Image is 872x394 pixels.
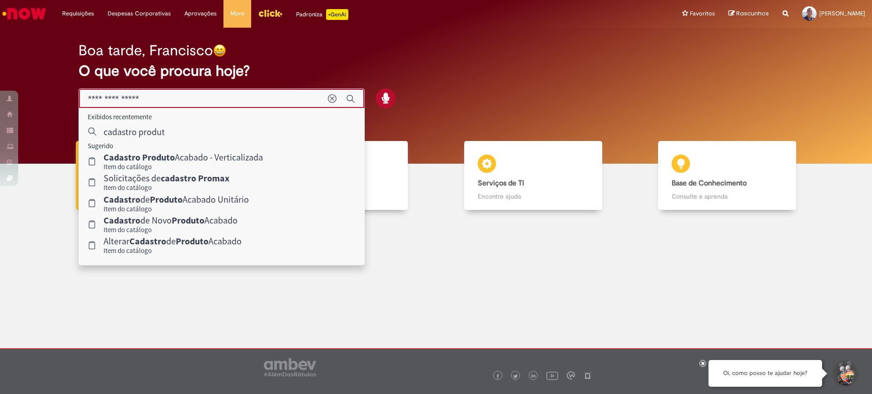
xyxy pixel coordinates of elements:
[436,141,630,210] a: Serviços de TI Encontre ajuda
[708,360,822,387] div: Oi, como posso te ajudar hoje?
[108,9,171,18] span: Despesas Corporativas
[184,9,217,18] span: Aprovações
[819,10,865,17] span: [PERSON_NAME]
[264,358,316,376] img: logo_footer_ambev_rotulo_gray.png
[495,374,500,379] img: logo_footer_facebook.png
[736,9,769,18] span: Rascunhos
[690,9,715,18] span: Favoritos
[79,43,213,58] h2: Boa tarde, Francisco
[478,192,589,201] p: Encontre ajuda
[831,360,858,387] button: Iniciar Conversa de Suporte
[258,6,282,20] img: click_logo_yellow_360x200.png
[296,9,348,20] div: Padroniza
[230,9,244,18] span: More
[672,192,783,201] p: Consulte e aprenda
[79,63,794,79] h2: O que você procura hoje?
[62,9,94,18] span: Requisições
[672,179,747,188] b: Base de Conhecimento
[567,371,575,379] img: logo_footer_workplace.png
[546,370,558,381] img: logo_footer_youtube.png
[584,371,592,379] img: logo_footer_naosei.png
[513,374,518,379] img: logo_footer_twitter.png
[326,9,348,20] p: +GenAi
[478,179,524,188] b: Serviços de TI
[213,44,226,57] img: happy-face.png
[531,374,536,379] img: logo_footer_linkedin.png
[1,5,48,23] img: ServiceNow
[48,141,242,210] a: Tirar dúvidas Tirar dúvidas com Lupi Assist e Gen Ai
[728,10,769,18] a: Rascunhos
[630,141,825,210] a: Base de Conhecimento Consulte e aprenda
